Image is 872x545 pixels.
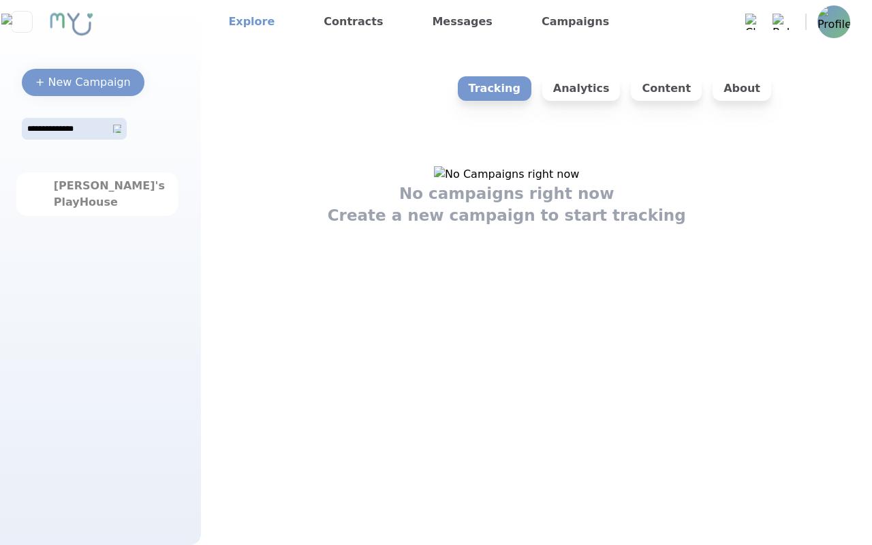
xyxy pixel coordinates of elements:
[54,178,141,211] div: [PERSON_NAME]'s PlayHouse
[458,76,531,101] p: Tracking
[1,14,42,30] img: Close sidebar
[223,11,280,33] a: Explore
[817,5,850,38] img: Profile
[745,14,762,30] img: Chat
[22,69,144,96] button: + New Campaign
[713,76,771,101] p: About
[434,166,579,183] img: No Campaigns right now
[318,11,388,33] a: Contracts
[328,204,686,226] h1: Create a new campaign to start tracking
[399,183,614,204] h1: No campaigns right now
[773,14,789,30] img: Bell
[35,74,131,91] div: + New Campaign
[426,11,497,33] a: Messages
[542,76,621,101] p: Analytics
[536,11,614,33] a: Campaigns
[631,76,702,101] p: Content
